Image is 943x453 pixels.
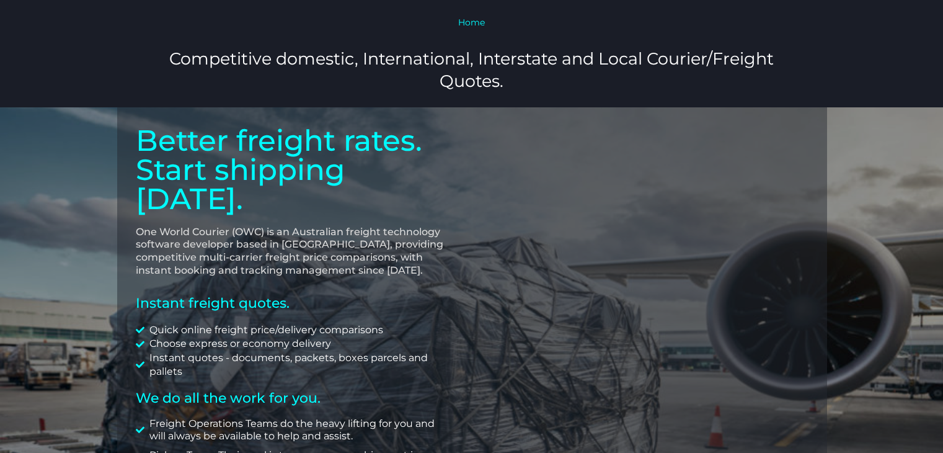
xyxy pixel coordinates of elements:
span: Freight Operations Teams do the heavy lifting for you and will always be available to help and as... [146,418,453,444]
span: Instant quotes - documents, packets, boxes parcels and pallets [146,351,453,379]
p: Better freight rates. Start shipping [DATE]. [136,126,453,213]
span: Quick online freight price/delivery comparisons [146,323,383,337]
h3: Competitive domestic, International, Interstate and Local Courier/Freight Quotes. [141,48,802,91]
p: One World Courier (OWC) is an Australian freight technology software developer based in [GEOGRAPH... [136,226,453,277]
h2: Instant freight quotes. [136,296,453,311]
h2: We do all the work for you. [136,392,453,405]
span: Choose express or economy delivery [146,337,331,351]
a: Home [458,17,485,28]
